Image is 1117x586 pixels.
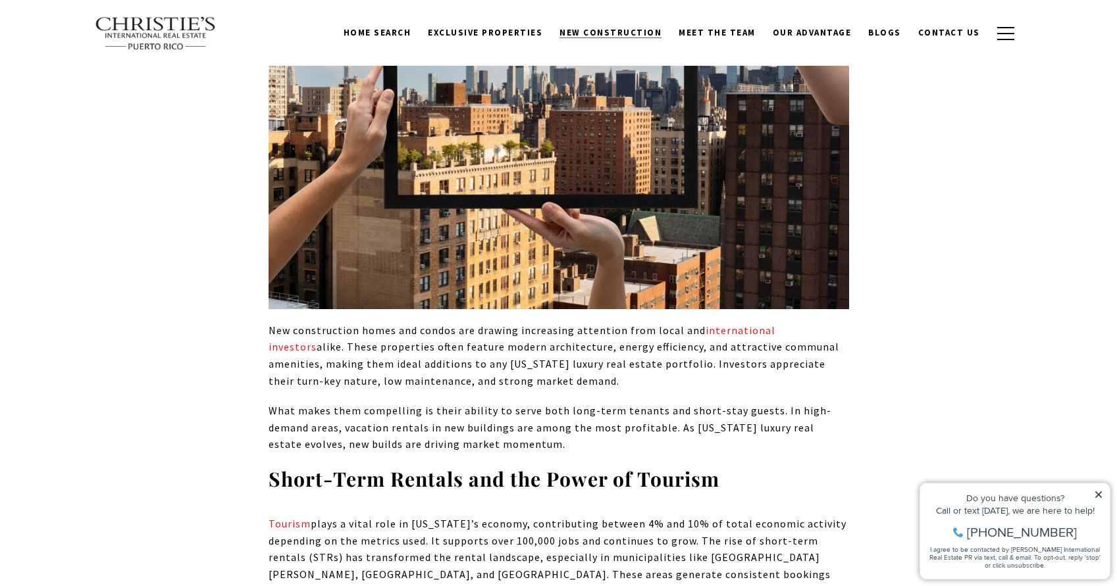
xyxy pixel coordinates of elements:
[95,16,217,51] img: Christie's International Real Estate text transparent background
[269,403,849,453] p: What makes them compelling is their ability to serve both long-term tenants and short-stay guests...
[335,20,420,45] a: Home Search
[14,42,190,51] div: Call or text [DATE], we are here to help!
[860,20,910,45] a: Blogs
[670,20,764,45] a: Meet the Team
[269,517,311,530] a: Tourism - open in a new tab
[559,27,662,38] span: New Construction
[764,20,860,45] a: Our Advantage
[54,62,164,75] span: [PHONE_NUMBER]
[989,14,1023,53] button: button
[14,30,190,39] div: Do you have questions?
[868,27,901,38] span: Blogs
[419,20,551,45] a: Exclusive Properties
[773,27,852,38] span: Our Advantage
[269,466,719,492] strong: Short-Term Rentals and the Power of Tourism
[16,81,188,106] span: I agree to be contacted by [PERSON_NAME] International Real Estate PR via text, call & email. To ...
[551,20,670,45] a: New Construction
[428,27,542,38] span: Exclusive Properties
[269,322,849,389] p: New construction homes and condos are drawing increasing attention from local and alike. These pr...
[918,27,980,38] span: Contact Us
